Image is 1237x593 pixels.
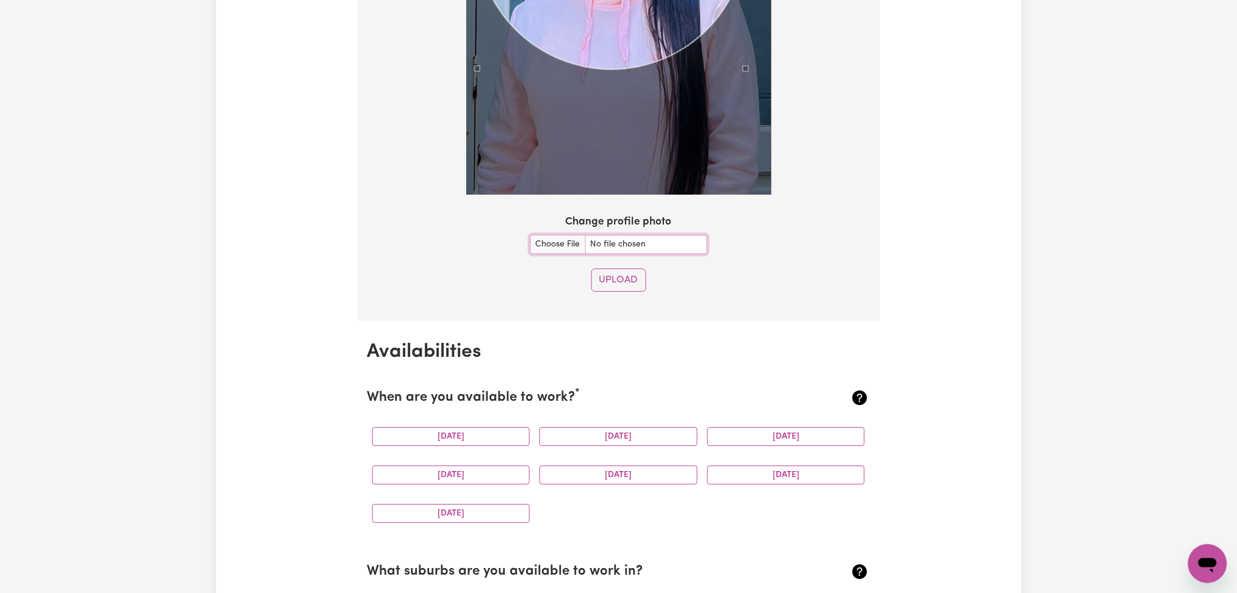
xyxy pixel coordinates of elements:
button: [DATE] [372,504,530,523]
h2: When are you available to work? [367,390,787,406]
h2: Availabilities [367,340,870,364]
button: [DATE] [539,427,698,446]
label: Change profile photo [566,214,672,230]
button: [DATE] [707,427,865,446]
button: [DATE] [372,427,530,446]
h2: What suburbs are you available to work in? [367,564,787,580]
button: Upload [591,268,646,292]
button: [DATE] [707,465,865,484]
button: [DATE] [539,465,698,484]
iframe: Button to launch messaging window [1188,544,1227,583]
button: [DATE] [372,465,530,484]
